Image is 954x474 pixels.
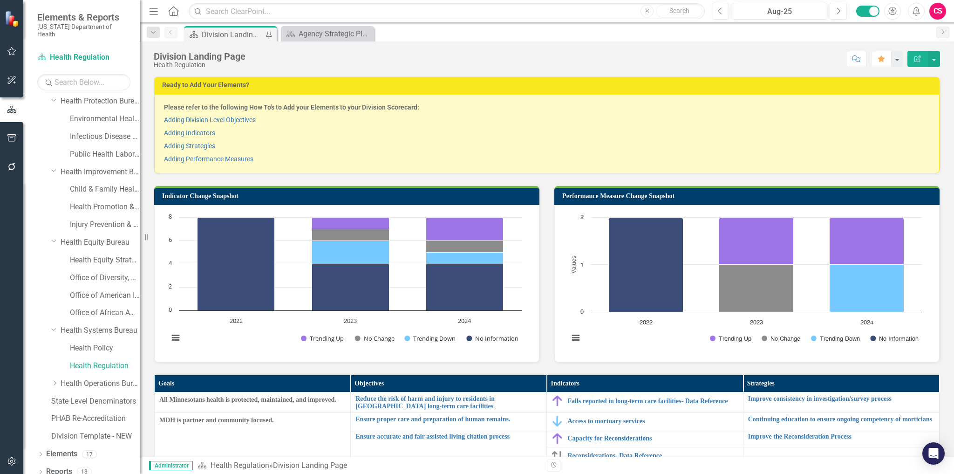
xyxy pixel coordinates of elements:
h3: Performance Measure Change Snapshot [562,192,935,199]
path: 2024, 4. No Information. [426,264,504,311]
td: Double-Click to Edit Right Click for Context Menu [547,413,743,430]
div: Chart. Highcharts interactive chart. [164,213,530,352]
path: 2022, 2. No Information. [609,218,683,312]
button: Show Trending Up [301,334,344,343]
a: PHAB Re-Accreditation [51,413,140,424]
h3: Ready to Add Your Elements? [162,82,935,89]
g: No Change, bar series 2 of 4 with 3 bars. [199,218,504,253]
a: Ensure proper care and preparation of human remains. [355,416,542,423]
a: Office of American Indian Health [70,290,140,301]
path: 2024, 2. Trending Up. [426,218,504,241]
button: Aug-25 [732,3,827,20]
h3: Indicator Change Snapshot [162,192,535,199]
div: Division Landing Page [202,29,263,41]
svg: Interactive chart [564,213,927,352]
a: Capacity for Reconsiderations [567,435,738,442]
a: Health Regulation [70,361,140,371]
text: 6 [169,235,172,244]
a: Adding Indicators [164,129,215,137]
a: Adding Strategies [164,142,215,150]
a: Environmental Health [70,114,140,124]
span: MDH is partner and community focused. [159,416,346,425]
text: 2023 [344,316,357,325]
a: Health Regulation [37,52,130,63]
g: No Information, bar series 4 of 4 with 3 bars. [609,218,904,312]
a: Health Equity Strategy & Innovation [70,255,140,266]
strong: Please refer to the following How To's to Add your Elements to your Division Scorecard: [164,103,419,111]
g: Trending Up, bar series 1 of 4 with 3 bars. [611,218,904,265]
img: Trending Up [552,395,563,406]
a: Falls reported in long-term care facilities- Data Reference [567,398,738,405]
path: 2023, 2. Trending Down. [312,241,389,264]
span: Search [669,7,689,14]
div: Chart. Highcharts interactive chart. [564,213,930,352]
path: 2023, 1. Trending Up. [719,218,794,265]
button: Show No Information [870,335,918,342]
path: 2023, 1. Trending Up. [312,218,389,229]
a: Health Protection Bureau [61,96,140,107]
text: 2024 [458,316,471,325]
a: Access to mortuary services [567,418,738,425]
text: 4 [169,259,172,267]
button: View chart menu, Chart [569,331,582,344]
div: Agency Strategic Plan [299,28,372,40]
text: 8 [169,212,172,220]
a: Health Systems Bureau [61,325,140,336]
a: Adding Performance Measures [164,155,253,163]
path: 2022, 8. No Information. [198,218,275,311]
a: Infectious Disease Epidemiology, Prevention, & Control [70,131,140,142]
path: 2023, 1. No Change. [312,229,389,241]
text: 2 [169,282,172,290]
path: 2024, 1. Trending Down. [426,253,504,264]
div: » [198,460,540,471]
button: Show Trending Down [404,334,456,343]
a: Elements [46,449,77,460]
text: 2022 [640,320,653,326]
button: Show Trending Down [811,335,860,342]
a: Adding Division Level Objectives [164,116,256,124]
td: Double-Click to Edit Right Click for Context Menu [547,392,743,413]
text: 1 [580,262,584,268]
a: Office of Diversity, Equity, Inclusion, & Belonging [70,273,140,283]
div: Aug-25 [735,6,824,17]
td: Double-Click to Edit Right Click for Context Menu [547,430,743,447]
path: 2023, 4. No Information. [312,264,389,311]
small: [US_STATE] Department of Health [37,23,130,38]
text: 2022 [230,316,243,325]
a: Health Equity Bureau [61,237,140,248]
div: Health Regulation [154,62,245,69]
g: Trending Up, bar series 1 of 4 with 3 bars. [199,218,504,241]
a: Reduce the risk of harm and injury to residents in [GEOGRAPHIC_DATA] long-term care facilities [355,395,542,410]
text: 0 [580,309,584,315]
a: Ensure accurate and fair assisted living citation process [355,433,542,440]
div: Open Intercom Messenger [922,442,945,465]
input: Search Below... [37,74,130,90]
a: Continuing education to ensure ongoing competency of morticians [748,416,934,423]
td: Double-Click to Edit Right Click for Context Menu [351,413,547,430]
text: No Information [475,334,518,343]
text: 2023 [750,320,763,326]
a: Division Template - NEW [51,431,140,442]
a: Improve the Reconsideration Process [748,433,934,440]
img: No Change [552,450,563,461]
a: Health Promotion & Chronic Disease [70,202,140,213]
text: 2024 [860,320,873,326]
path: 2024, 1. No Change. [426,241,504,253]
span: All Minnesotans health is protected, maintained, and improved. [159,395,346,405]
a: Health Regulation [211,461,269,470]
text: Values [571,256,577,274]
img: Trending Down [552,416,563,427]
a: Improve consistency in investigation/survey process [748,395,934,402]
path: 2023, 1. No Change. [719,265,794,312]
div: 17 [82,450,97,458]
a: State Level Denominators [51,396,140,407]
text: 0 [169,305,172,314]
button: CS [929,3,946,20]
button: Show No Change [355,334,395,343]
td: Double-Click to Edit [155,413,351,465]
a: Child & Family Health [70,184,140,195]
td: Double-Click to Edit Right Click for Context Menu [351,392,547,413]
button: Show Trending Up [710,335,751,342]
text: 2 [580,214,584,220]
